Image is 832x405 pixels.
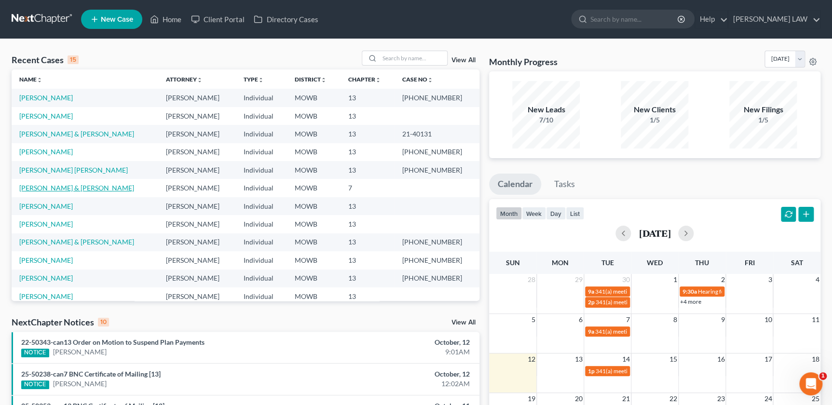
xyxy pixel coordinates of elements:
td: MOWB [287,161,340,179]
span: 24 [763,393,773,405]
div: 12:02AM [327,379,470,389]
td: MOWB [287,179,340,197]
a: Client Portal [186,11,249,28]
a: [PERSON_NAME] [19,148,73,156]
span: 25 [811,393,820,405]
div: New Clients [621,104,688,115]
div: 15 [68,55,79,64]
span: 30 [621,274,631,285]
td: 13 [340,107,395,125]
a: [PERSON_NAME] [19,274,73,282]
i: unfold_more [321,77,327,83]
td: [PERSON_NAME] [158,161,236,179]
a: [PERSON_NAME] [53,347,107,357]
td: [PERSON_NAME] [158,143,236,161]
a: [PERSON_NAME] [53,379,107,389]
td: 13 [340,287,395,305]
span: 3 [767,274,773,285]
td: Individual [236,287,287,305]
span: 2 [720,274,725,285]
td: [PHONE_NUMBER] [395,161,479,179]
a: Chapterunfold_more [348,76,381,83]
td: 13 [340,89,395,107]
span: 9:30a [682,288,697,295]
span: 5 [531,314,536,325]
td: 13 [340,233,395,251]
a: [PERSON_NAME] [PERSON_NAME] [19,166,128,174]
span: 10 [763,314,773,325]
td: 13 [340,143,395,161]
a: [PERSON_NAME] & [PERSON_NAME] [19,238,134,246]
a: Case Nounfold_more [402,76,433,83]
span: 1p [588,367,595,375]
span: 1 [819,372,827,380]
i: unfold_more [37,77,42,83]
a: [PERSON_NAME] LAW [728,11,820,28]
a: [PERSON_NAME] [19,292,73,300]
div: New Filings [729,104,797,115]
i: unfold_more [258,77,264,83]
td: [PERSON_NAME] [158,197,236,215]
div: NOTICE [21,380,49,389]
a: 25-50238-can7 BNC Certificate of Mailing [13] [21,370,161,378]
td: MOWB [287,215,340,233]
div: October, 12 [327,337,470,347]
td: Individual [236,215,287,233]
a: Calendar [489,174,541,195]
i: unfold_more [197,77,203,83]
td: Individual [236,107,287,125]
span: 19 [527,393,536,405]
span: Sun [505,258,519,267]
td: 13 [340,161,395,179]
td: 13 [340,197,395,215]
h2: [DATE] [639,228,670,238]
a: [PERSON_NAME] [19,256,73,264]
span: 6 [578,314,584,325]
td: [PERSON_NAME] [158,89,236,107]
a: View All [451,319,476,326]
a: Help [695,11,727,28]
i: unfold_more [427,77,433,83]
td: 7 [340,179,395,197]
a: [PERSON_NAME] [19,94,73,102]
span: 17 [763,353,773,365]
span: 9 [720,314,725,325]
td: Individual [236,179,287,197]
td: Individual [236,233,287,251]
button: month [496,207,522,220]
td: [PHONE_NUMBER] [395,143,479,161]
td: Individual [236,143,287,161]
span: 9a [588,328,594,335]
td: [PERSON_NAME] [158,215,236,233]
a: +4 more [680,298,701,305]
button: list [566,207,584,220]
span: 18 [811,353,820,365]
div: 7/10 [512,115,580,125]
td: MOWB [287,197,340,215]
td: Individual [236,125,287,143]
span: 341(a) meeting for [PERSON_NAME] [596,298,689,306]
td: 13 [340,125,395,143]
td: MOWB [287,89,340,107]
a: 22-50343-can13 Order on Motion to Suspend Plan Payments [21,338,205,346]
td: MOWB [287,125,340,143]
span: 23 [716,393,725,405]
a: Districtunfold_more [295,76,327,83]
span: 2p [588,298,595,306]
span: Wed [647,258,663,267]
td: MOWB [287,143,340,161]
td: [PHONE_NUMBER] [395,233,479,251]
a: Tasks [546,174,584,195]
span: 341(a) meeting for [PERSON_NAME] [596,367,689,375]
div: 1/5 [621,115,688,125]
span: 29 [574,274,584,285]
span: 341(a) meeting for [PERSON_NAME] & [PERSON_NAME] [595,328,739,335]
td: MOWB [287,233,340,251]
span: 8 [672,314,678,325]
div: NOTICE [21,349,49,357]
a: [PERSON_NAME] [19,202,73,210]
td: [PERSON_NAME] [158,179,236,197]
td: MOWB [287,251,340,269]
td: MOWB [287,270,340,287]
a: [PERSON_NAME] [19,220,73,228]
